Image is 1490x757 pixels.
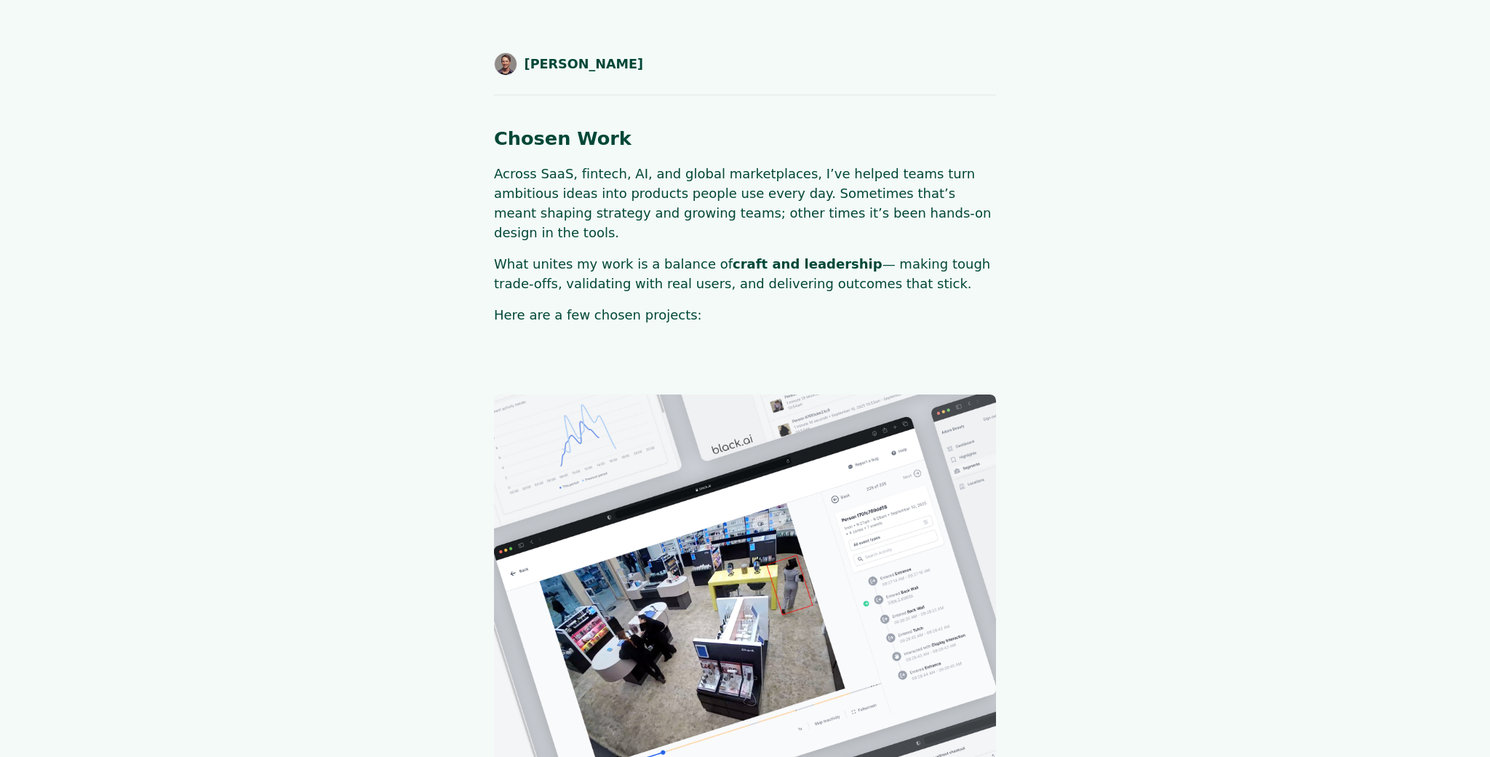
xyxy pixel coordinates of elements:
img: Shaun Byrne [494,52,517,76]
span: [PERSON_NAME] [525,55,644,74]
h1: Chosen Work [494,124,996,152]
strong: craft and leadership [733,256,883,272]
p: Here are a few chosen projects: [494,305,996,325]
p: What unites my work is a balance of — making tough trade-offs, validating with real users, and de... [494,254,996,293]
a: [PERSON_NAME] [494,52,643,76]
p: Across SaaS, fintech, AI, and global marketplaces, I’ve helped teams turn ambitious ideas into pr... [494,164,996,242]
